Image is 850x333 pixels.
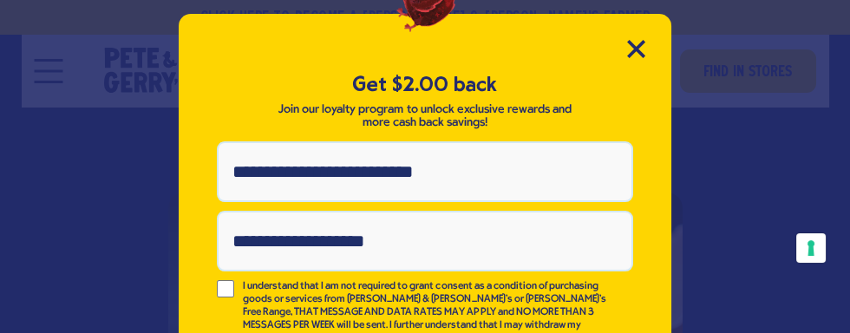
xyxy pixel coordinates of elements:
[796,233,826,263] button: Your consent preferences for tracking technologies
[217,280,234,297] input: I understand that I am not required to grant consent as a condition of purchasing goods or servic...
[217,70,633,99] h5: Get $2.00 back
[273,103,577,129] p: Join our loyalty program to unlock exclusive rewards and more cash back savings!
[627,40,645,58] button: Close Modal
